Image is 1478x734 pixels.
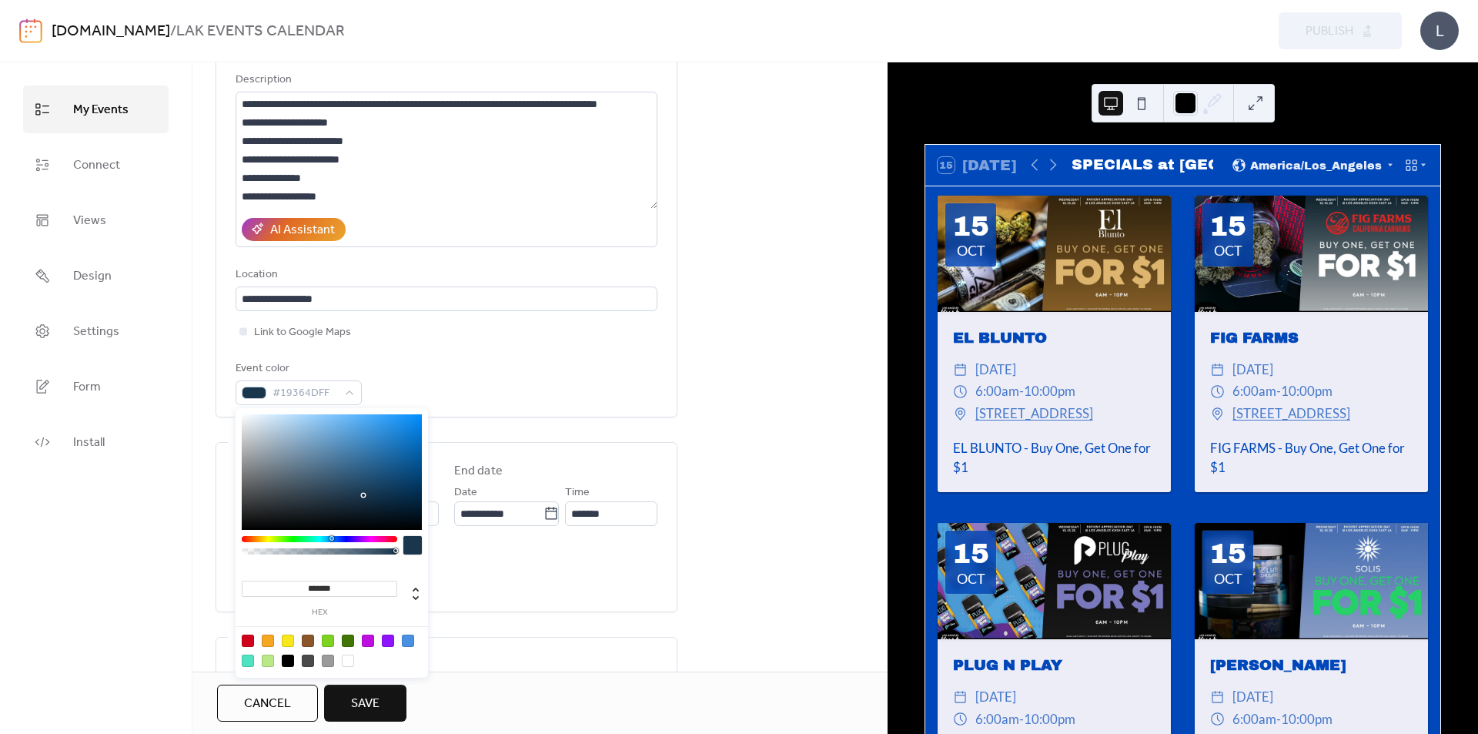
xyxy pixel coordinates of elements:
[73,98,129,122] span: My Events
[302,635,314,647] div: #8B572A
[236,266,654,284] div: Location
[1232,403,1350,425] a: [STREET_ADDRESS]
[217,685,318,722] button: Cancel
[23,418,169,466] a: Install
[170,17,176,46] b: /
[1024,380,1075,403] span: 10:00pm
[73,431,105,455] span: Install
[242,218,346,241] button: AI Assistant
[236,360,359,378] div: Event color
[1210,403,1225,425] div: ​
[454,484,477,502] span: Date
[282,655,294,667] div: #000000
[270,221,335,240] div: AI Assistant
[1024,709,1075,731] span: 10:00pm
[1276,709,1281,731] span: -
[19,18,42,43] img: logo
[23,363,169,411] a: Form
[1019,380,1024,403] span: -
[362,635,374,647] div: #BD10E0
[23,85,169,133] a: My Events
[953,686,968,709] div: ​
[402,635,414,647] div: #4A90E2
[342,635,354,647] div: #417505
[953,359,968,381] div: ​
[953,709,968,731] div: ​
[1195,655,1428,677] div: [PERSON_NAME]
[322,635,334,647] div: #7ED321
[975,709,1019,731] span: 6:00am
[957,571,985,585] div: Oct
[938,327,1171,350] div: EL BLUNTO
[1195,438,1428,477] div: FIG FARMS - Buy One, Get One for $1
[1072,154,1213,176] div: SPECIALS at [GEOGRAPHIC_DATA]
[952,540,989,568] div: 15
[1210,686,1225,709] div: ​
[342,655,354,667] div: #FFFFFF
[23,252,169,300] a: Design
[382,635,394,647] div: #9013FE
[176,17,345,46] b: LAK EVENTS CALENDAR
[23,307,169,355] a: Settings
[565,484,590,502] span: Time
[1195,327,1428,350] div: FIG FARMS
[938,438,1171,477] div: EL BLUNTO - Buy One, Get One for $1
[242,635,254,647] div: #D0021B
[938,655,1171,677] div: PLUG N PLAY
[1232,380,1276,403] span: 6:00am
[1209,540,1246,568] div: 15
[52,17,170,46] a: [DOMAIN_NAME]
[73,320,119,344] span: Settings
[1420,12,1459,50] div: L
[262,635,274,647] div: #F5A623
[975,380,1019,403] span: 6:00am
[73,264,112,289] span: Design
[1250,160,1382,171] span: America/Los_Angeles
[23,141,169,189] a: Connect
[322,655,334,667] div: #9B9B9B
[1276,380,1281,403] span: -
[73,375,101,400] span: Form
[454,462,503,481] div: End date
[73,209,106,233] span: Views
[1214,243,1242,257] div: Oct
[1232,709,1276,731] span: 6:00am
[975,686,1016,709] span: [DATE]
[262,655,274,667] div: #B8E986
[273,384,337,403] span: #19364DFF
[302,655,314,667] div: #4A4A4A
[952,213,989,240] div: 15
[1232,686,1273,709] span: [DATE]
[1019,709,1024,731] span: -
[1232,359,1273,381] span: [DATE]
[236,71,654,89] div: Description
[1281,709,1333,731] span: 10:00pm
[975,403,1093,425] a: [STREET_ADDRESS]
[73,153,120,178] span: Connect
[242,608,397,617] label: hex
[351,695,380,713] span: Save
[953,380,968,403] div: ​
[1214,571,1242,585] div: Oct
[1210,709,1225,731] div: ​
[975,359,1016,381] span: [DATE]
[254,323,351,342] span: Link to Google Maps
[1281,380,1333,403] span: 10:00pm
[1210,359,1225,381] div: ​
[953,403,968,425] div: ​
[1210,380,1225,403] div: ​
[1209,213,1246,240] div: 15
[957,243,985,257] div: Oct
[282,635,294,647] div: #F8E71C
[242,655,254,667] div: #50E3C2
[324,685,406,722] button: Save
[23,196,169,244] a: Views
[244,695,291,713] span: Cancel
